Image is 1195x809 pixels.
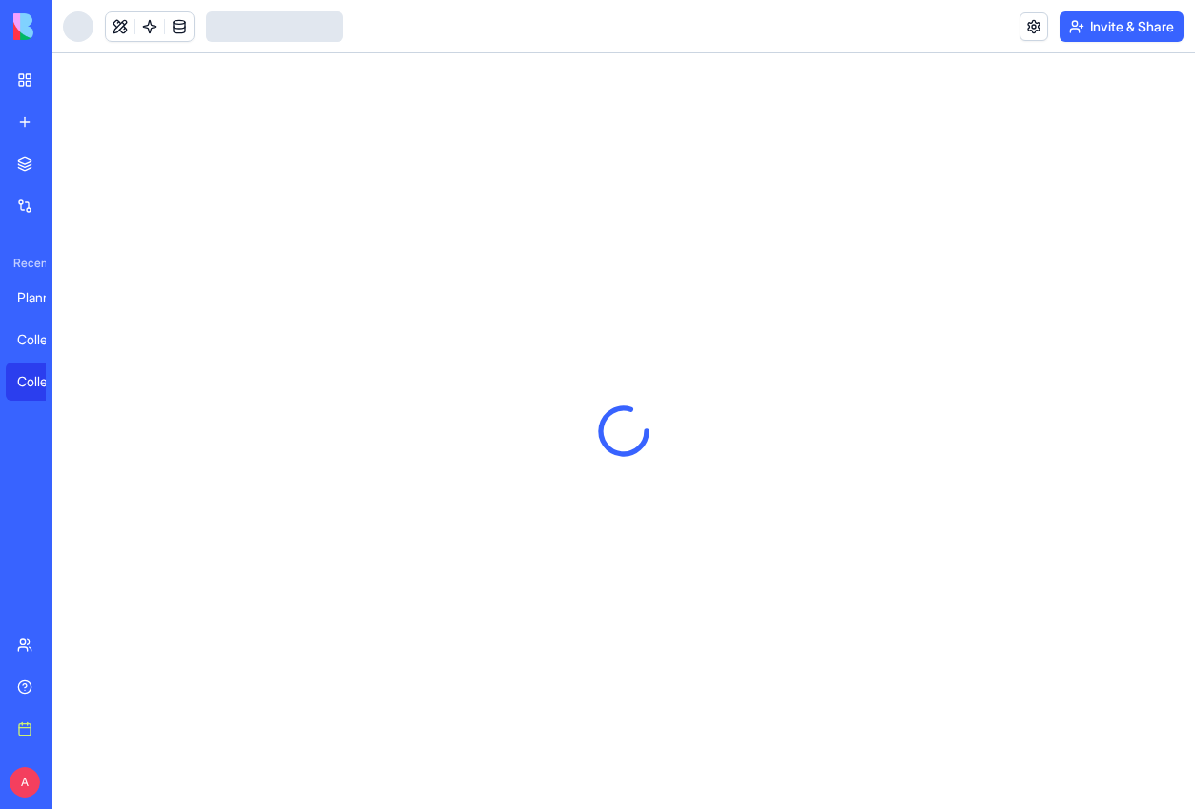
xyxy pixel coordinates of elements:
a: Collective Plan [6,363,82,401]
button: Invite & Share [1060,11,1184,42]
div: Collective Plan [17,372,71,391]
img: logo [13,13,132,40]
a: Planning Projets Innovorder [6,279,82,317]
span: Recent [6,256,46,271]
a: Collective Plan [6,321,82,359]
span: A [10,767,40,798]
div: Collective Plan [17,330,71,349]
div: Planning Projets Innovorder [17,288,71,307]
